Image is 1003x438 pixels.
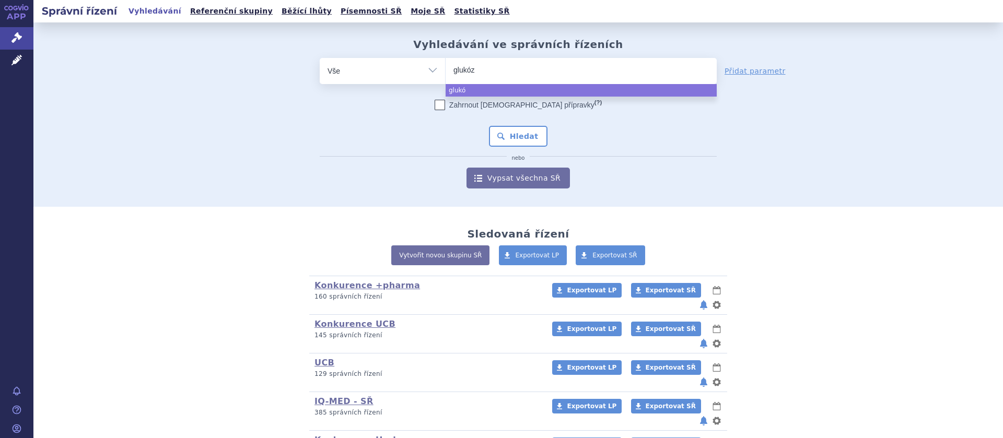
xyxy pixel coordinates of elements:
[594,99,602,106] abbr: (?)
[314,358,334,368] a: UCB
[698,415,709,427] button: notifikace
[337,4,405,18] a: Písemnosti SŘ
[314,408,539,417] p: 385 správních řízení
[413,38,623,51] h2: Vyhledávání ve správních řízeních
[552,322,622,336] a: Exportovat LP
[278,4,335,18] a: Běžící lhůty
[446,84,717,97] li: glukó
[698,299,709,311] button: notifikace
[435,100,602,110] label: Zahrnout [DEMOGRAPHIC_DATA] přípravky
[314,370,539,378] p: 129 správních řízení
[314,280,420,290] a: Konkurence +pharma
[567,325,616,333] span: Exportovat LP
[631,360,701,375] a: Exportovat SŘ
[712,361,722,374] button: lhůty
[698,337,709,350] button: notifikace
[698,376,709,388] button: notifikace
[314,331,539,340] p: 145 správních řízení
[507,155,530,161] i: nebo
[467,228,569,240] h2: Sledovaná řízení
[552,360,622,375] a: Exportovat LP
[712,400,722,412] button: lhůty
[712,284,722,297] button: lhůty
[407,4,448,18] a: Moje SŘ
[499,245,567,265] a: Exportovat LP
[466,168,570,188] a: Vypsat všechna SŘ
[391,245,489,265] a: Vytvořit novou skupinu SŘ
[631,283,701,298] a: Exportovat SŘ
[567,403,616,410] span: Exportovat LP
[712,376,722,388] button: nastavení
[631,399,701,413] a: Exportovat SŘ
[725,66,786,76] a: Přidat parametr
[489,126,548,147] button: Hledat
[646,287,696,294] span: Exportovat SŘ
[187,4,276,18] a: Referenční skupiny
[314,396,374,406] a: IQ-MED - SŘ
[646,325,696,333] span: Exportovat SŘ
[712,337,722,350] button: nastavení
[33,4,125,18] h2: Správní řízení
[576,245,645,265] a: Exportovat SŘ
[516,252,559,259] span: Exportovat LP
[712,415,722,427] button: nastavení
[567,364,616,371] span: Exportovat LP
[712,299,722,311] button: nastavení
[314,292,539,301] p: 160 správních řízení
[712,323,722,335] button: lhůty
[125,4,184,18] a: Vyhledávání
[552,283,622,298] a: Exportovat LP
[631,322,701,336] a: Exportovat SŘ
[592,252,637,259] span: Exportovat SŘ
[646,364,696,371] span: Exportovat SŘ
[552,399,622,413] a: Exportovat LP
[567,287,616,294] span: Exportovat LP
[451,4,512,18] a: Statistiky SŘ
[646,403,696,410] span: Exportovat SŘ
[314,319,395,329] a: Konkurence UCB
